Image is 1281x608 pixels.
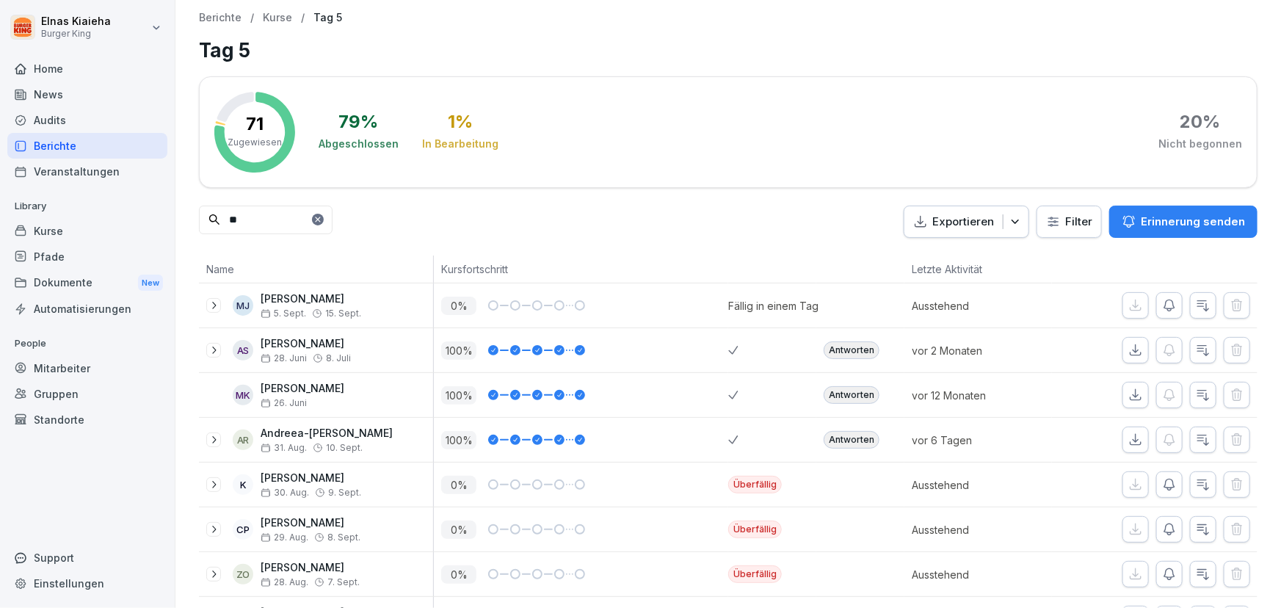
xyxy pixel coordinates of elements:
div: 20 % [1180,113,1221,131]
span: 29. Aug. [261,532,308,543]
a: Mitarbeiter [7,355,167,381]
a: Berichte [199,12,242,24]
div: MK [233,385,253,405]
a: Automatisierungen [7,296,167,322]
div: Fällig in einem Tag [728,298,819,314]
p: 0 % [441,521,476,539]
div: Dokumente [7,269,167,297]
h1: Tag 5 [199,36,1258,65]
div: Überfällig [728,476,782,493]
p: 100 % [441,431,476,449]
p: Tag 5 [313,12,342,24]
p: Andreea-[PERSON_NAME] [261,427,393,440]
p: Name [206,261,426,277]
span: 28. Aug. [261,577,308,587]
p: Burger King [41,29,111,39]
p: vor 12 Monaten [912,388,1051,403]
div: Nicht begonnen [1158,137,1242,151]
p: Zugewiesen [228,136,282,149]
p: [PERSON_NAME] [261,338,351,350]
p: Letzte Aktivität [912,261,1044,277]
div: AS [233,340,253,361]
div: 1 % [448,113,473,131]
p: 0 % [441,565,476,584]
div: AR [233,430,253,450]
div: ZO [233,564,253,585]
div: Überfällig [728,565,782,583]
span: 5. Sept. [261,308,306,319]
p: Exportieren [932,214,994,231]
a: Einstellungen [7,571,167,596]
div: 79 % [339,113,379,131]
span: 26. Juni [261,398,307,408]
button: Filter [1037,206,1101,238]
div: Antworten [824,431,879,449]
p: 100 % [441,341,476,360]
p: 100 % [441,386,476,405]
p: Ausstehend [912,477,1051,493]
p: vor 6 Tagen [912,433,1051,448]
p: vor 2 Monaten [912,343,1051,358]
p: [PERSON_NAME] [261,562,360,574]
p: / [301,12,305,24]
p: 0 % [441,476,476,494]
p: Library [7,195,167,218]
a: Audits [7,107,167,133]
div: Abgeschlossen [319,137,399,151]
div: Überfällig [728,521,782,538]
p: Erinnerung senden [1141,214,1245,230]
div: Filter [1046,214,1092,229]
p: Ausstehend [912,567,1051,582]
span: 8. Sept. [327,532,360,543]
p: [PERSON_NAME] [261,383,344,395]
div: Pfade [7,244,167,269]
p: [PERSON_NAME] [261,517,360,529]
p: People [7,332,167,355]
p: Ausstehend [912,298,1051,314]
p: [PERSON_NAME] [261,472,361,485]
a: Home [7,56,167,82]
a: Berichte [7,133,167,159]
p: Ausstehend [912,522,1051,538]
div: Support [7,545,167,571]
span: 10. Sept. [326,443,363,453]
span: 15. Sept. [325,308,361,319]
span: 9. Sept. [328,488,361,498]
p: 71 [246,115,264,133]
span: 30. Aug. [261,488,309,498]
div: Antworten [824,341,879,359]
span: 8. Juli [326,353,351,363]
p: Kursfortschritt [441,261,721,277]
a: Kurse [263,12,292,24]
a: Standorte [7,407,167,433]
p: Elnas Kiaieha [41,15,111,28]
p: [PERSON_NAME] [261,293,361,305]
button: Exportieren [904,206,1029,239]
div: CP [233,519,253,540]
div: MJ [233,295,253,316]
a: Kurse [7,218,167,244]
div: New [138,275,163,292]
a: Gruppen [7,381,167,407]
a: Veranstaltungen [7,159,167,184]
button: Erinnerung senden [1109,206,1258,238]
p: 0 % [441,297,476,315]
span: 7. Sept. [327,577,360,587]
a: DokumenteNew [7,269,167,297]
p: / [250,12,254,24]
div: K [233,474,253,495]
div: Antworten [824,386,879,404]
a: News [7,82,167,107]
